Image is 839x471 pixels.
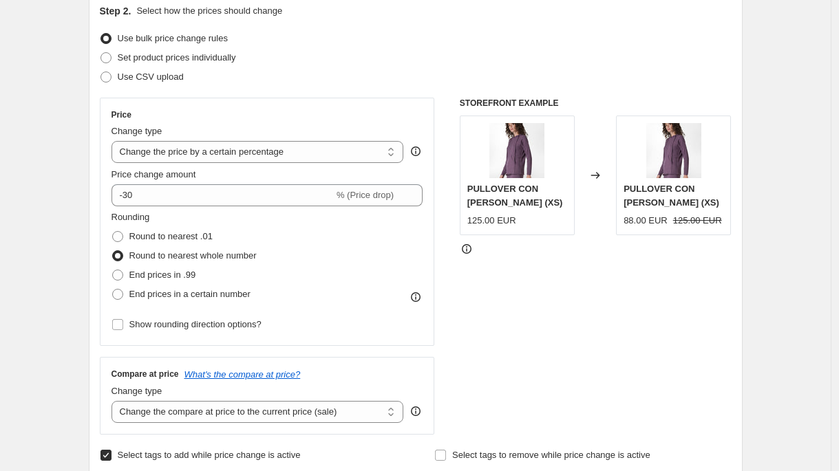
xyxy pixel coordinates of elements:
[100,4,131,18] h2: Step 2.
[111,126,162,136] span: Change type
[118,450,301,460] span: Select tags to add while price change is active
[111,169,196,179] span: Price change amount
[409,144,423,158] div: help
[467,214,516,228] div: 125.00 EUR
[467,184,563,208] span: PULLOVER CON [PERSON_NAME] (XS)
[111,369,179,380] h3: Compare at price
[129,270,196,280] span: End prices in .99
[673,214,722,228] strike: 125.00 EUR
[624,184,719,208] span: PULLOVER CON [PERSON_NAME] (XS)
[624,214,668,228] div: 88.00 EUR
[489,123,544,178] img: A00710-87425_01_80x.jpg
[129,319,262,329] span: Show rounding direction options?
[111,386,162,396] span: Change type
[118,33,228,43] span: Use bulk price change rules
[111,109,131,120] h3: Price
[136,4,282,18] p: Select how the prices should change
[118,52,236,63] span: Set product prices individually
[111,212,150,222] span: Rounding
[111,184,334,206] input: -15
[129,231,213,241] span: Round to nearest .01
[409,404,423,418] div: help
[118,72,184,82] span: Use CSV upload
[646,123,701,178] img: A00710-87425_01_80x.jpg
[129,289,251,299] span: End prices in a certain number
[452,450,650,460] span: Select tags to remove while price change is active
[460,98,732,109] h6: STOREFRONT EXAMPLE
[337,190,394,200] span: % (Price drop)
[184,369,301,380] button: What's the compare at price?
[129,250,257,261] span: Round to nearest whole number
